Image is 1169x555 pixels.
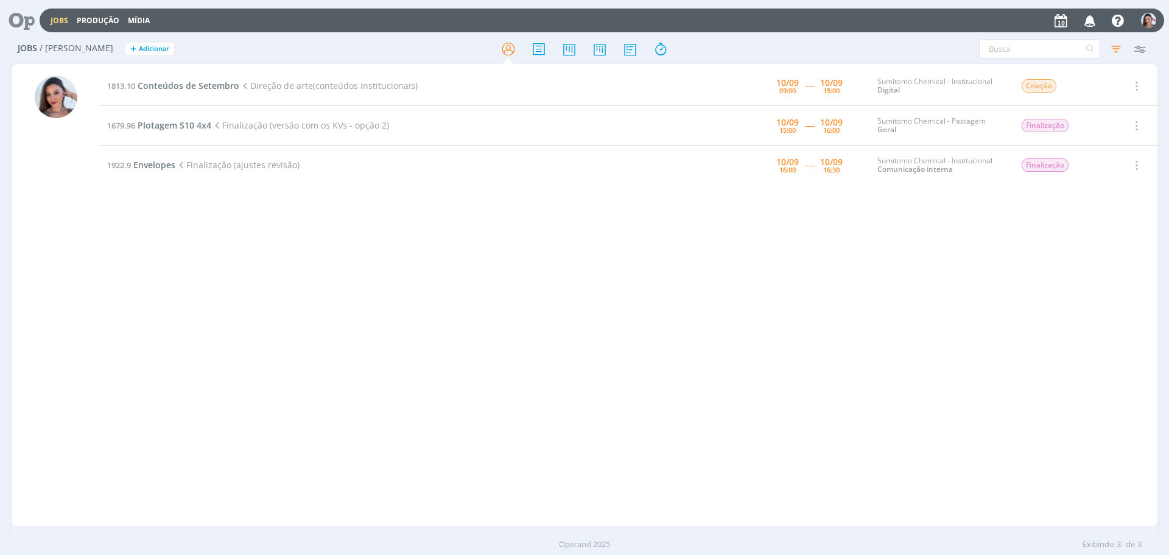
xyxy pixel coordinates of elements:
span: ----- [805,119,814,131]
span: Finalização [1022,158,1069,172]
span: Finalização (versão com os KVs - opção 2) [211,119,389,131]
div: Sumitomo Chemical - Institucional [877,157,1003,174]
div: 10/09 [776,158,799,166]
span: Criação [1022,79,1056,93]
div: 15:00 [823,87,840,94]
div: 10/09 [820,79,843,87]
span: Plotagem S10 4x4 [138,119,211,131]
span: Jobs [18,43,37,54]
a: Jobs [51,15,68,26]
div: 16:00 [823,127,840,133]
button: Mídia [124,16,153,26]
span: Finalização (ajustes revisão) [175,159,300,171]
span: Direção de arte(conteúdos institucionais) [239,80,418,91]
input: Busca [979,39,1100,58]
span: 1922.9 [107,160,131,171]
div: Sumitomo Chemical - Pastagem [877,117,1003,135]
img: N [1141,13,1156,28]
span: ----- [805,159,814,171]
span: 1813.10 [107,80,135,91]
span: 3 [1117,539,1121,551]
button: N [1140,10,1157,31]
img: N [35,76,77,118]
span: Exibindo [1083,539,1114,551]
a: Mídia [128,15,150,26]
div: 10/09 [820,158,843,166]
span: ----- [805,80,814,91]
a: Produção [77,15,119,26]
div: 09:00 [779,87,796,94]
a: 1679.96Plotagem S10 4x4 [107,119,211,131]
span: Conteúdos de Setembro [138,80,239,91]
button: Produção [73,16,123,26]
div: Sumitomo Chemical - Institucional [877,77,1003,95]
span: de [1126,539,1135,551]
span: Finalização [1022,119,1069,132]
button: +Adicionar [125,43,174,55]
div: 15:00 [779,127,796,133]
span: 3 [1137,539,1142,551]
span: Adicionar [139,45,169,53]
a: Geral [877,124,896,135]
span: + [130,43,136,55]
span: 1679.96 [107,120,135,131]
a: Digital [877,85,900,95]
span: Envelopes [133,159,175,171]
a: Comunicação interna [877,164,953,174]
a: 1813.10Conteúdos de Setembro [107,80,239,91]
a: 1922.9Envelopes [107,159,175,171]
div: 16:30 [823,166,840,173]
span: / [PERSON_NAME] [40,43,113,54]
div: 10/09 [820,118,843,127]
div: 10/09 [776,118,799,127]
div: 16:00 [779,166,796,173]
button: Jobs [47,16,72,26]
div: 10/09 [776,79,799,87]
